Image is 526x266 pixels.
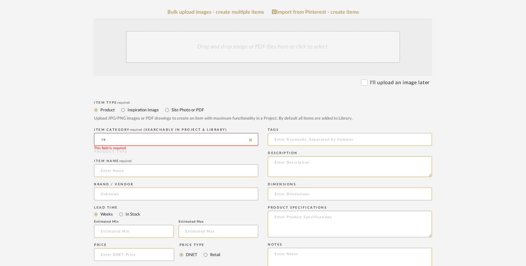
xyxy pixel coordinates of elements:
div: Item Type [94,101,432,105]
input: Estimated Max [179,225,258,238]
span: (Searchable in Project & Library) [144,128,227,131]
div: Item name [94,159,258,163]
div: Notes [268,243,432,247]
div: Estimated Max [179,220,258,224]
mat-radio-group: Select price type [179,248,220,261]
span: required [119,159,132,163]
input: Enter DNET Price [94,248,174,261]
div: PRODUCT TYPE [94,150,258,154]
div: Estimated Min [94,220,174,224]
a: Import from Pinterest - create items [272,9,359,15]
span: required [117,101,130,104]
input: Enter Dimensions [268,188,432,200]
label: In Stock [125,211,140,218]
input: Type a category to search and select [94,133,258,146]
label: Site Photo or PDF [171,107,204,114]
label: Inspiration Image [127,107,159,114]
span: required [130,128,142,131]
div: Price [94,243,174,247]
div: Product Specifications [268,206,432,210]
div: This field is required [94,146,126,151]
input: Enter Name [94,164,258,177]
label: I'll upload an image later [370,79,430,86]
label: DNET [185,251,197,258]
div: Price Type [179,243,220,247]
div: ITEM CATEGORY [94,128,258,132]
input: Unknown [94,188,258,200]
input: Enter Keywords, Separated by Commas [268,133,432,146]
div: Brand / Vendor [94,182,258,186]
div: Upload JPG/PNG images or PDF drawings to create an item with maximum functionality in a Project. ... [94,115,432,122]
div: Lead Time [94,206,258,210]
input: Estimated Min [94,225,174,238]
div: Description [268,151,432,155]
mat-radio-group: Select item type [94,210,258,218]
div: Dimensions [268,182,432,186]
label: Weeks [100,211,113,218]
div: Tags [268,128,432,132]
label: Retail [209,251,220,258]
label: Product [100,107,115,114]
mat-radio-group: Select item type [94,106,432,114]
a: Bulk upload images - create multiple items [167,10,264,15]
